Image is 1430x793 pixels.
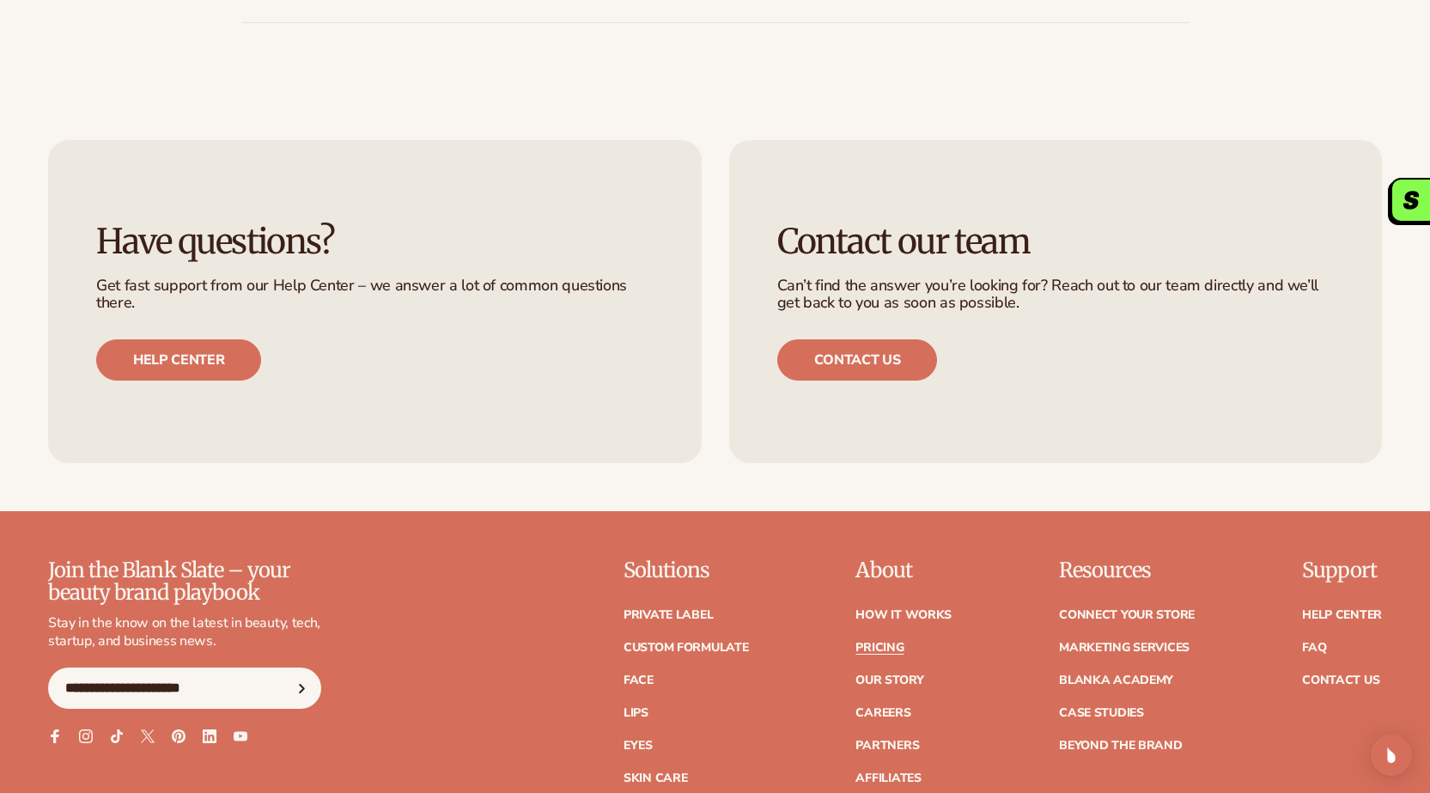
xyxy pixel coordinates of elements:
[624,772,687,784] a: Skin Care
[777,278,1335,312] p: Can’t find the answer you’re looking for? Reach out to our team directly and we’ll get back to yo...
[1059,642,1190,654] a: Marketing services
[1302,609,1382,621] a: Help Center
[855,559,952,582] p: About
[855,772,921,784] a: Affiliates
[855,707,910,719] a: Careers
[1302,674,1379,686] a: Contact Us
[624,609,713,621] a: Private label
[624,642,749,654] a: Custom formulate
[1059,674,1173,686] a: Blanka Academy
[855,674,923,686] a: Our Story
[1059,707,1144,719] a: Case Studies
[777,339,938,381] a: Contact us
[855,609,952,621] a: How It Works
[624,559,749,582] p: Solutions
[624,674,654,686] a: Face
[1371,735,1412,776] div: Open Intercom Messenger
[855,642,904,654] a: Pricing
[777,223,1335,260] h3: Contact our team
[1302,559,1382,582] p: Support
[1059,559,1195,582] p: Resources
[855,740,919,752] a: Partners
[1059,740,1183,752] a: Beyond the brand
[624,707,648,719] a: Lips
[96,339,261,381] a: Help center
[624,740,653,752] a: Eyes
[48,559,321,605] p: Join the Blank Slate – your beauty brand playbook
[1302,642,1326,654] a: FAQ
[96,278,654,312] p: Get fast support from our Help Center – we answer a lot of common questions there.
[96,223,654,260] h3: Have questions?
[1059,609,1195,621] a: Connect your store
[283,668,320,709] button: Subscribe
[48,614,321,650] p: Stay in the know on the latest in beauty, tech, startup, and business news.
